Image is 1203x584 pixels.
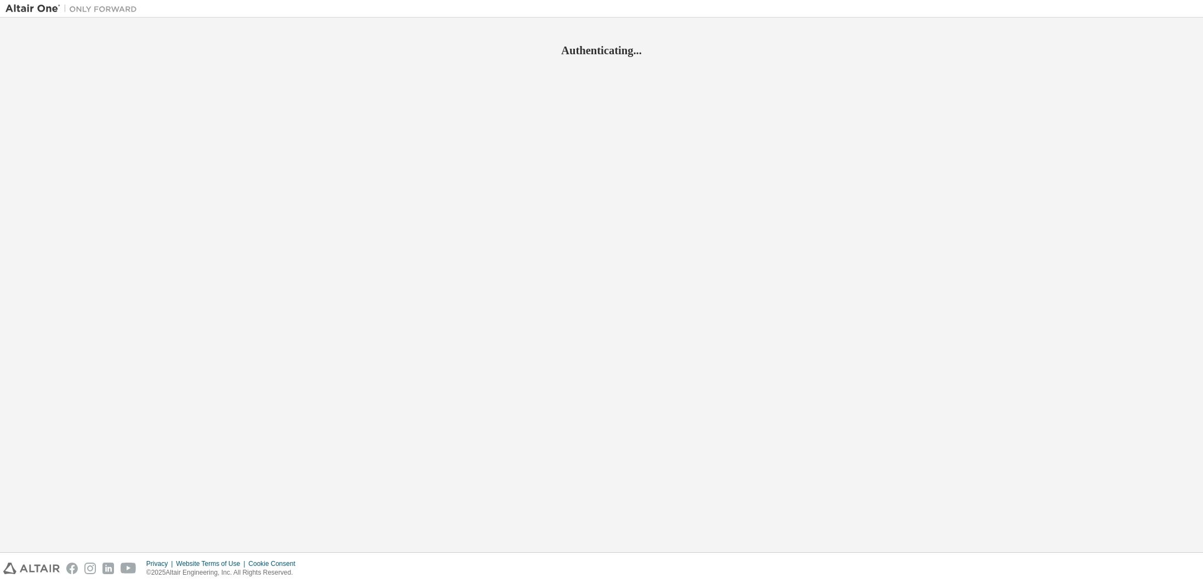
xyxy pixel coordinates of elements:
img: linkedin.svg [102,563,114,574]
h2: Authenticating... [5,43,1198,58]
img: youtube.svg [121,563,136,574]
img: Altair One [5,3,142,14]
p: © 2025 Altair Engineering, Inc. All Rights Reserved. [146,568,302,577]
img: instagram.svg [84,563,96,574]
img: altair_logo.svg [3,563,60,574]
div: Website Terms of Use [176,559,248,568]
div: Privacy [146,559,176,568]
img: facebook.svg [66,563,78,574]
div: Cookie Consent [248,559,301,568]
